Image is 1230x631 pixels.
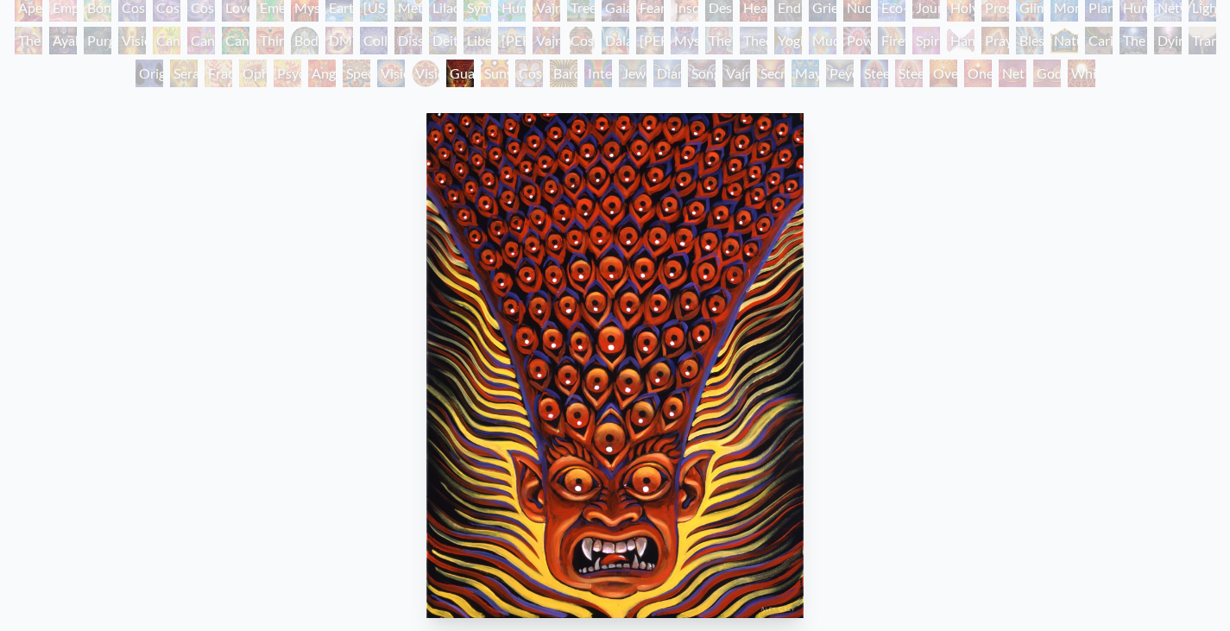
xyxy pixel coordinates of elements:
div: Jewel Being [619,60,647,87]
div: Dissectional Art for Tool's Lateralus CD [394,27,422,54]
div: [PERSON_NAME] [636,27,664,54]
div: Blessing Hand [1016,27,1044,54]
div: Purging [84,27,111,54]
div: Mudra [809,27,836,54]
div: Diamond Being [653,60,681,87]
div: The Shulgins and their Alchemical Angels [15,27,42,54]
div: Deities & Demons Drinking from the Milky Pool [429,27,457,54]
div: Interbeing [584,60,612,87]
div: Theologue [740,27,767,54]
div: Transfiguration [1189,27,1216,54]
div: DMT - The Spirit Molecule [325,27,353,54]
div: Yogi & the Möbius Sphere [774,27,802,54]
div: Sunyata [481,60,508,87]
div: Hands that See [947,27,975,54]
div: Praying Hands [981,27,1009,54]
div: Ophanic Eyelash [239,60,267,87]
div: Fractal Eyes [205,60,232,87]
div: Mystic Eye [671,27,698,54]
div: White Light [1068,60,1095,87]
div: Angel Skin [308,60,336,87]
div: Steeplehead 2 [895,60,923,87]
div: Bardo Being [550,60,577,87]
div: Steeplehead 1 [861,60,888,87]
div: Spirit Animates the Flesh [912,27,940,54]
div: Cosmic [DEMOGRAPHIC_DATA] [567,27,595,54]
div: Body/Mind as a Vibratory Field of Energy [291,27,319,54]
div: Vision [PERSON_NAME] [412,60,439,87]
div: Cannabacchus [222,27,249,54]
div: Dying [1154,27,1182,54]
div: The Soul Finds It's Way [1120,27,1147,54]
div: Nature of Mind [1050,27,1078,54]
div: Song of Vajra Being [688,60,716,87]
div: One [964,60,992,87]
div: Vision Crystal [377,60,405,87]
div: Peyote Being [826,60,854,87]
div: Cannabis Sutra [187,27,215,54]
div: The Seer [705,27,733,54]
div: Psychomicrograph of a Fractal Paisley Cherub Feather Tip [274,60,301,87]
div: Dalai Lama [602,27,629,54]
div: Firewalking [878,27,905,54]
div: Ayahuasca Visitation [49,27,77,54]
div: Spectral Lotus [343,60,370,87]
div: Vision Tree [118,27,146,54]
div: Collective Vision [360,27,388,54]
div: Power to the Peaceful [843,27,871,54]
div: Godself [1033,60,1061,87]
div: Liberation Through Seeing [464,27,491,54]
div: Net of Being [999,60,1026,87]
div: Vajra Guru [533,27,560,54]
div: Mayan Being [792,60,819,87]
div: Secret Writing Being [757,60,785,87]
div: Original Face [136,60,163,87]
div: Cannabis Mudra [153,27,180,54]
div: Oversoul [930,60,957,87]
div: Vajra Being [722,60,750,87]
div: Seraphic Transport Docking on the Third Eye [170,60,198,87]
div: Caring [1085,27,1113,54]
div: Guardian of Infinite Vision [446,60,474,87]
div: Third Eye Tears of Joy [256,27,284,54]
img: Guardian-of-Infinite-Vision-2005-Alex-Grey-watermarked.jpg [426,113,804,618]
div: Cosmic Elf [515,60,543,87]
div: [PERSON_NAME] [498,27,526,54]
